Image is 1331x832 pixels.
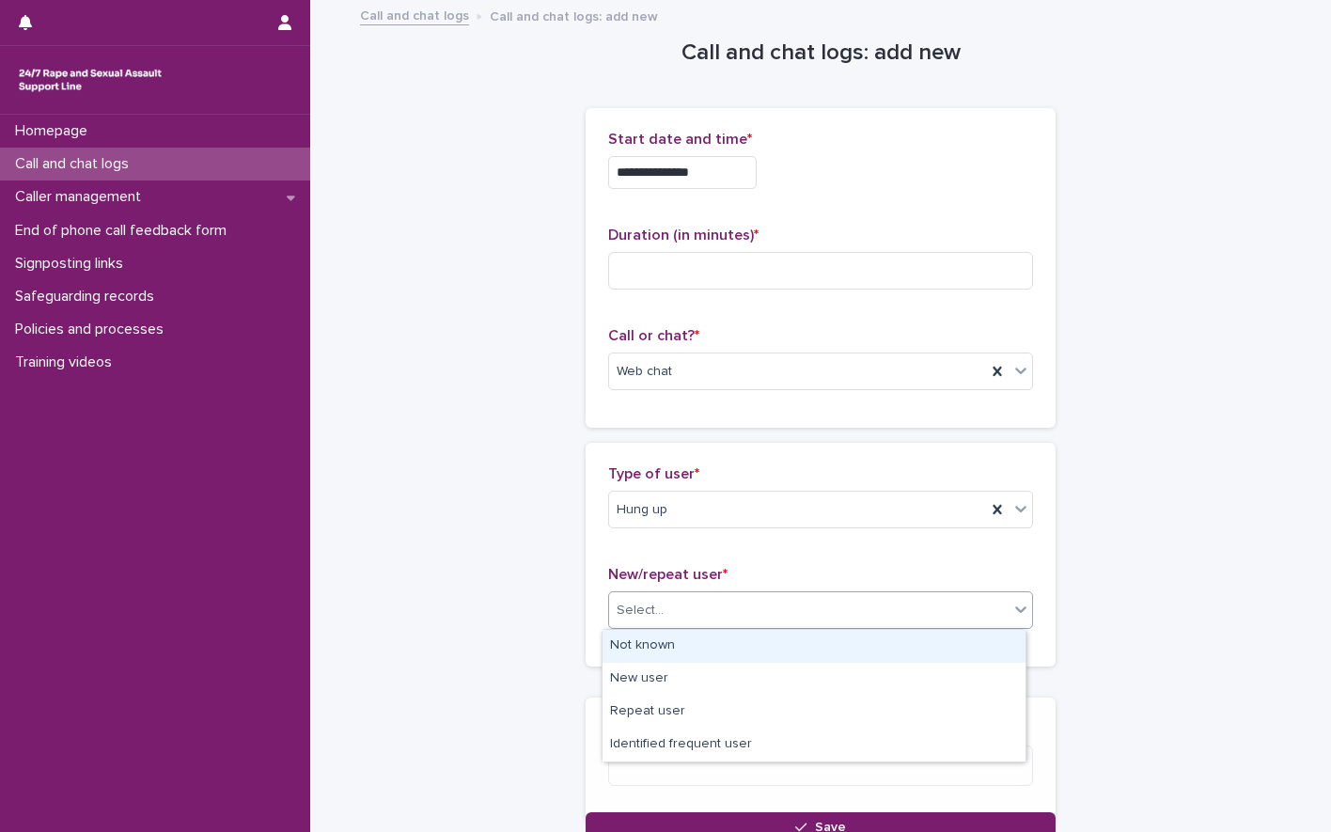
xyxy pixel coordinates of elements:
[490,5,658,25] p: Call and chat logs: add new
[603,729,1026,761] div: Identified frequent user
[617,362,672,382] span: Web chat
[8,321,179,338] p: Policies and processes
[8,155,144,173] p: Call and chat logs
[608,567,728,582] span: New/repeat user
[603,630,1026,663] div: Not known
[8,353,127,371] p: Training videos
[586,39,1056,67] h1: Call and chat logs: add new
[608,466,699,481] span: Type of user
[8,222,242,240] p: End of phone call feedback form
[617,601,664,620] div: Select...
[8,288,169,306] p: Safeguarding records
[608,132,752,147] span: Start date and time
[8,255,138,273] p: Signposting links
[8,188,156,206] p: Caller management
[15,61,165,99] img: rhQMoQhaT3yELyF149Cw
[608,228,759,243] span: Duration (in minutes)
[360,4,469,25] a: Call and chat logs
[617,500,667,520] span: Hung up
[608,328,699,343] span: Call or chat?
[603,696,1026,729] div: Repeat user
[603,663,1026,696] div: New user
[8,122,102,140] p: Homepage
